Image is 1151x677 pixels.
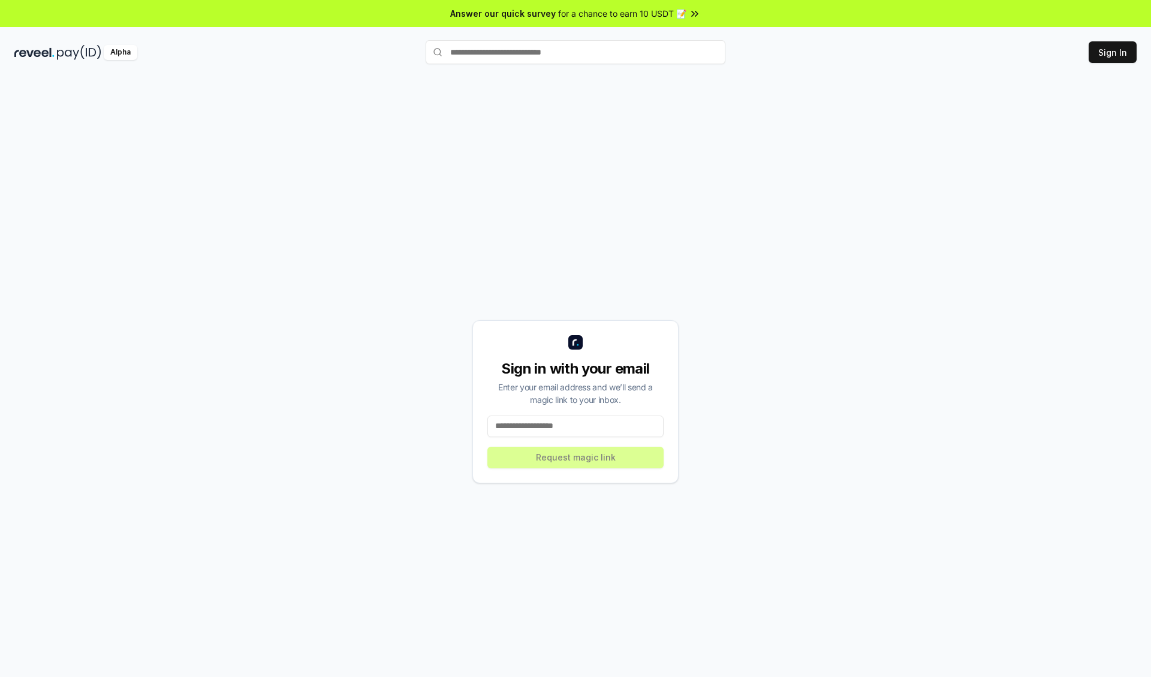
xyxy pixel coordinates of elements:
span: for a chance to earn 10 USDT 📝 [558,7,686,20]
div: Alpha [104,45,137,60]
span: Answer our quick survey [450,7,556,20]
div: Enter your email address and we’ll send a magic link to your inbox. [487,381,664,406]
div: Sign in with your email [487,359,664,378]
img: pay_id [57,45,101,60]
img: reveel_dark [14,45,55,60]
button: Sign In [1089,41,1137,63]
img: logo_small [568,335,583,350]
